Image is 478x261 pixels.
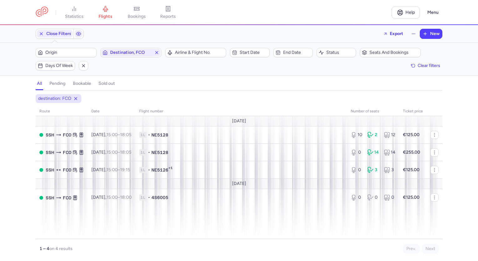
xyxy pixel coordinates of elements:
h4: sold out [99,81,115,86]
span: NE5128 [151,149,168,156]
span: SSH [46,131,54,138]
a: Help [392,7,420,18]
a: bookings [121,6,152,19]
time: 19:15 [120,167,130,172]
span: • [148,132,150,138]
span: NE5128 [151,132,168,138]
span: Status [326,50,354,55]
span: OPEN [39,168,43,172]
span: Airline & Flight No. [175,50,224,55]
span: reports [160,14,176,19]
span: 1L [139,132,147,138]
span: [DATE], [91,195,132,200]
th: route [36,107,88,116]
button: Destination, FCO [100,48,161,57]
button: Origin [36,48,97,57]
span: 1L [139,149,147,156]
th: Ticket price [399,107,427,116]
button: Seats and bookings [360,48,421,57]
h4: bookable [73,81,91,86]
span: • [148,194,150,201]
span: Help [405,10,415,15]
span: [DATE], [91,167,130,172]
th: date [88,107,135,116]
time: 15:00 [106,150,118,155]
span: Seats and bookings [369,50,419,55]
time: 18:00 [120,195,132,200]
div: 0 [351,149,362,156]
div: 3 [384,167,395,173]
button: New [420,29,442,38]
span: NE5126 [151,167,168,173]
button: End date [273,48,313,57]
span: New [430,31,440,36]
h4: all [37,81,42,86]
span: SSH [46,149,54,156]
h4: pending [49,81,65,86]
span: Destination, FCO [110,50,152,55]
button: Days of week [36,61,75,70]
span: +1 [168,166,173,172]
time: 15:00 [106,132,118,137]
button: Prev. [403,244,420,253]
span: OPEN [39,151,43,154]
span: • [148,149,150,156]
div: 3 [367,167,379,173]
div: 0 [351,167,362,173]
span: Close Filters [46,31,71,36]
span: statistics [65,14,84,19]
span: destination: FCO [38,95,71,102]
button: Export [379,29,407,39]
span: Leonardo Da Vinci (Fiumicino), Roma, Italy [63,166,71,173]
div: 14 [367,149,379,156]
span: [DATE] [232,181,246,186]
time: 18:05 [120,150,131,155]
span: 4S6005 [151,194,168,201]
span: – [106,132,131,137]
strong: 1 – 4 [39,246,49,251]
span: Start date [240,50,267,55]
button: Start date [230,48,269,57]
span: [DATE], [91,132,131,137]
a: reports [152,6,184,19]
span: – [106,195,132,200]
span: 1L [139,167,147,173]
strong: €255.00 [403,150,420,155]
time: 18:05 [120,132,131,137]
span: Origin [45,50,94,55]
span: OPEN [39,133,43,137]
a: statistics [58,6,90,19]
th: number of seats [347,107,399,116]
span: [DATE], [91,150,131,155]
span: End date [283,50,311,55]
button: Next [422,244,439,253]
span: Leonardo Da Vinci (Fiumicino), Roma, Italy [63,149,71,156]
div: 2 [367,132,379,138]
a: CitizenPlane red outlined logo [36,7,48,18]
div: 0 [384,194,395,201]
time: 15:00 [106,167,118,172]
span: Leonardo Da Vinci (Fiumicino), Roma, Italy [63,194,71,201]
span: 1L [139,194,147,201]
button: Status [317,48,356,57]
div: 10 [351,132,362,138]
span: • [148,167,150,173]
span: – [106,150,131,155]
span: Sharm el-Sheikh International Airport, Sharm el-Sheikh, Egypt [46,166,54,173]
div: 0 [351,194,362,201]
strong: €125.00 [403,167,420,172]
th: Flight number [135,107,347,116]
span: Days of week [45,63,73,68]
span: on 4 results [49,246,73,251]
span: [DATE] [232,119,246,124]
span: bookings [128,14,146,19]
div: 14 [384,149,395,156]
button: Menu [424,7,442,18]
strong: €125.00 [403,132,420,137]
div: 12 [384,132,395,138]
time: 15:00 [106,195,118,200]
span: Leonardo Da Vinci (Fiumicino), Roma, Italy [63,131,71,138]
span: flights [99,14,112,19]
button: Clear filters [409,61,442,70]
span: Export [390,31,403,36]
